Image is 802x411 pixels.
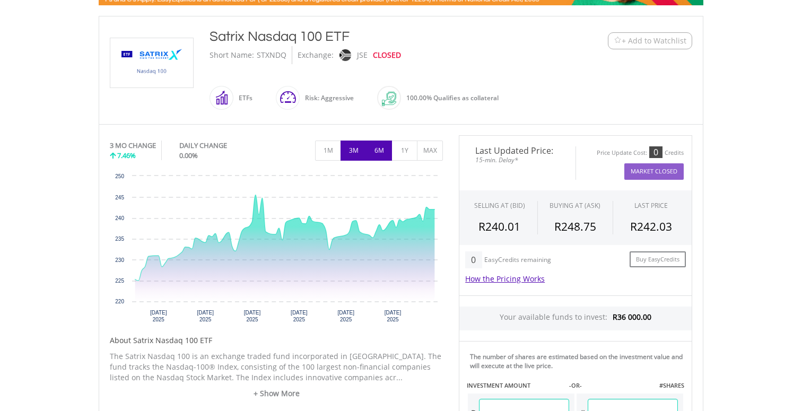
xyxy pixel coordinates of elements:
[630,219,672,234] span: R242.03
[112,38,191,88] img: TFSA.STXNDQ.png
[315,141,341,161] button: 1M
[300,85,354,111] div: Risk: Aggressive
[337,310,354,322] text: [DATE] 2025
[115,278,124,284] text: 225
[110,388,443,399] a: + Show More
[339,49,351,61] img: jse.png
[622,36,686,46] span: + Add to Watchlist
[385,310,402,322] text: [DATE] 2025
[115,215,124,221] text: 240
[569,381,582,390] label: -OR-
[470,352,687,370] div: The number of shares are estimated based on the investment value and will execute at the live price.
[554,219,596,234] span: R248.75
[613,312,651,322] span: R36 000.00
[467,146,568,155] span: Last Updated Price:
[110,141,156,151] div: 3 MO CHANGE
[614,37,622,45] img: Watchlist
[597,149,647,157] div: Price Update Cost:
[391,141,417,161] button: 1Y
[210,27,543,46] div: Satrix Nasdaq 100 ETF
[115,195,124,200] text: 245
[244,310,261,322] text: [DATE] 2025
[417,141,443,161] button: MAX
[210,46,254,64] div: Short Name:
[459,307,692,330] div: Your available funds to invest:
[608,32,692,49] button: Watchlist + Add to Watchlist
[467,381,530,390] label: INVESTMENT AMOUNT
[298,46,334,64] div: Exchange:
[465,251,482,268] div: 0
[341,141,367,161] button: 3M
[257,46,286,64] div: STXNDQ
[150,310,167,322] text: [DATE] 2025
[474,201,525,210] div: SELLING AT (BID)
[117,151,136,160] span: 7.46%
[115,299,124,304] text: 220
[115,236,124,242] text: 235
[382,92,396,106] img: collateral-qualifying-green.svg
[406,93,499,102] span: 100.00% Qualifies as collateral
[659,381,684,390] label: #SHARES
[624,163,684,180] button: Market Closed
[649,146,662,158] div: 0
[373,46,401,64] div: CLOSED
[630,251,686,268] a: Buy EasyCredits
[634,201,668,210] div: LAST PRICE
[465,274,545,284] a: How the Pricing Works
[550,201,600,210] span: BUYING AT (ASK)
[357,46,368,64] div: JSE
[110,335,443,346] h5: About Satrix Nasdaq 100 ETF
[467,155,568,165] span: 15-min. Delay*
[115,257,124,263] text: 230
[179,151,198,160] span: 0.00%
[110,171,443,330] svg: Interactive chart
[110,351,443,383] p: The Satrix Nasdaq 100 is an exchange traded fund incorporated in [GEOGRAPHIC_DATA]. The fund trac...
[197,310,214,322] text: [DATE] 2025
[110,171,443,330] div: Chart. Highcharts interactive chart.
[291,310,308,322] text: [DATE] 2025
[478,219,520,234] span: R240.01
[179,141,263,151] div: DAILY CHANGE
[115,173,124,179] text: 250
[665,149,684,157] div: Credits
[484,256,551,265] div: EasyCredits remaining
[233,85,252,111] div: ETFs
[366,141,392,161] button: 6M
